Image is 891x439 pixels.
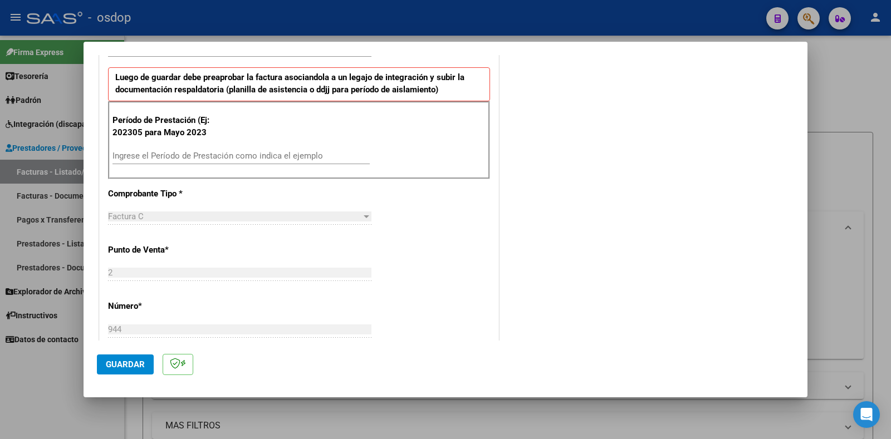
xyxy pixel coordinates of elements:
[108,244,223,257] p: Punto de Venta
[108,188,223,200] p: Comprobante Tipo *
[108,300,223,313] p: Número
[108,211,144,221] span: Factura C
[115,72,464,95] strong: Luego de guardar debe preaprobar la factura asociandola a un legajo de integración y subir la doc...
[853,401,880,428] div: Open Intercom Messenger
[106,359,145,369] span: Guardar
[97,354,154,374] button: Guardar
[112,114,224,139] p: Período de Prestación (Ej: 202305 para Mayo 2023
